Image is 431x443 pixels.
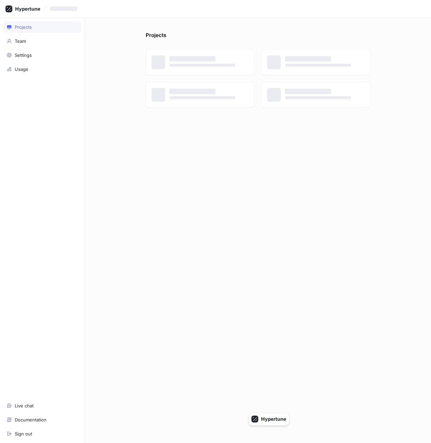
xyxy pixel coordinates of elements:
[15,66,28,72] div: Usage
[169,89,215,94] span: ‌
[15,431,32,436] div: Sign out
[285,64,351,67] span: ‌
[3,35,81,47] a: Team
[15,417,47,422] div: Documentation
[285,96,351,99] span: ‌
[169,96,235,99] span: ‌
[3,63,81,75] a: Usage
[146,31,166,42] p: Projects
[169,56,215,62] span: ‌
[15,24,32,30] div: Projects
[50,7,77,11] span: ‌
[3,414,81,426] a: Documentation
[15,403,34,408] div: Live chat
[285,89,331,94] span: ‌
[285,56,331,62] span: ‌
[3,49,81,61] a: Settings
[15,38,26,44] div: Team
[15,52,32,58] div: Settings
[169,64,235,67] span: ‌
[47,3,83,14] button: ‌
[3,21,81,33] a: Projects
